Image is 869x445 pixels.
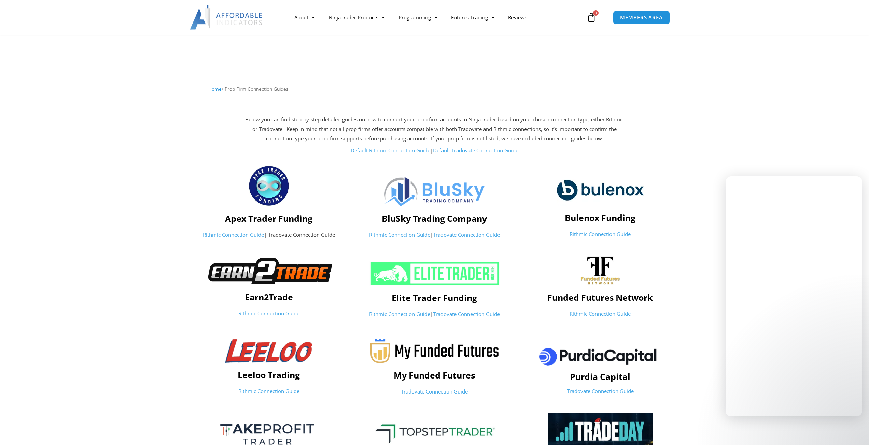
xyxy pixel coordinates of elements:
a: Tradovate Connection Guide [401,388,468,395]
h4: Earn2Trade [190,292,348,302]
a: Default Tradovate Connection Guide [433,147,518,154]
a: Rithmic Connection Guide [570,310,631,317]
a: Rithmic Connection Guide [238,388,299,395]
iframe: Intercom live chat [846,422,862,438]
img: Leeloologo-1-1-1024x278-1-300x81 | Affordable Indicators – NinjaTrader [225,339,312,363]
span: 0 [593,10,599,16]
a: Reviews [501,10,534,25]
img: ETF 2024 NeonGrn 1 | Affordable Indicators – NinjaTrader [369,261,500,286]
img: Earn2TradeNB | Affordable Indicators – NinjaTrader [200,257,338,285]
iframe: Intercom live chat [726,176,862,416]
span: MEMBERS AREA [620,15,663,20]
h4: Funded Futures Network [521,292,679,302]
p: | Tradovate Connection Guide [190,230,348,240]
h4: My Funded Futures [355,370,514,380]
a: Rithmic Connection Guide [570,231,631,237]
h4: Bulenox Funding [521,212,679,223]
h4: BluSky Trading Company [355,213,514,223]
a: Tradovate Connection Guide [433,231,500,238]
img: channels4_profile | Affordable Indicators – NinjaTrader [580,256,620,285]
h4: Purdia Capital [521,371,679,382]
h4: Elite Trader Funding [355,293,514,303]
p: | [355,230,514,240]
img: LogoAI | Affordable Indicators – NinjaTrader [190,5,263,30]
p: Below you can find step-by-step detailed guides on how to connect your prop firm accounts to Ninj... [243,115,626,144]
nav: Breadcrumb [208,85,661,93]
img: pc | Affordable Indicators – NinjaTrader [533,339,667,373]
h4: Apex Trader Funding [190,213,348,223]
a: Rithmic Connection Guide [203,231,264,238]
img: apex_Logo1 | Affordable Indicators – NinjaTrader [248,165,290,207]
a: Tradovate Connection Guide [567,388,634,395]
a: Tradovate Connection Guide [433,311,500,317]
a: Default Rithmic Connection Guide [351,147,430,154]
p: | [355,310,514,319]
a: Rithmic Connection Guide [369,311,430,317]
h4: Leeloo Trading [190,370,348,380]
img: logo-2 | Affordable Indicators – NinjaTrader [557,174,644,206]
a: Rithmic Connection Guide [369,231,430,238]
a: NinjaTrader Products [322,10,392,25]
a: Home [208,86,222,92]
img: Logo | Affordable Indicators – NinjaTrader [384,177,485,206]
img: TopStepTrader-Review-1 | Affordable Indicators – NinjaTrader [368,418,501,445]
p: | [243,146,626,155]
nav: Menu [288,10,585,25]
a: Programming [392,10,444,25]
a: About [288,10,322,25]
a: MEMBERS AREA [613,11,670,25]
a: Futures Trading [444,10,501,25]
img: Myfundedfutures-logo-22 | Affordable Indicators – NinjaTrader [370,339,499,363]
a: Rithmic Connection Guide [238,310,299,317]
a: 0 [576,8,606,27]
